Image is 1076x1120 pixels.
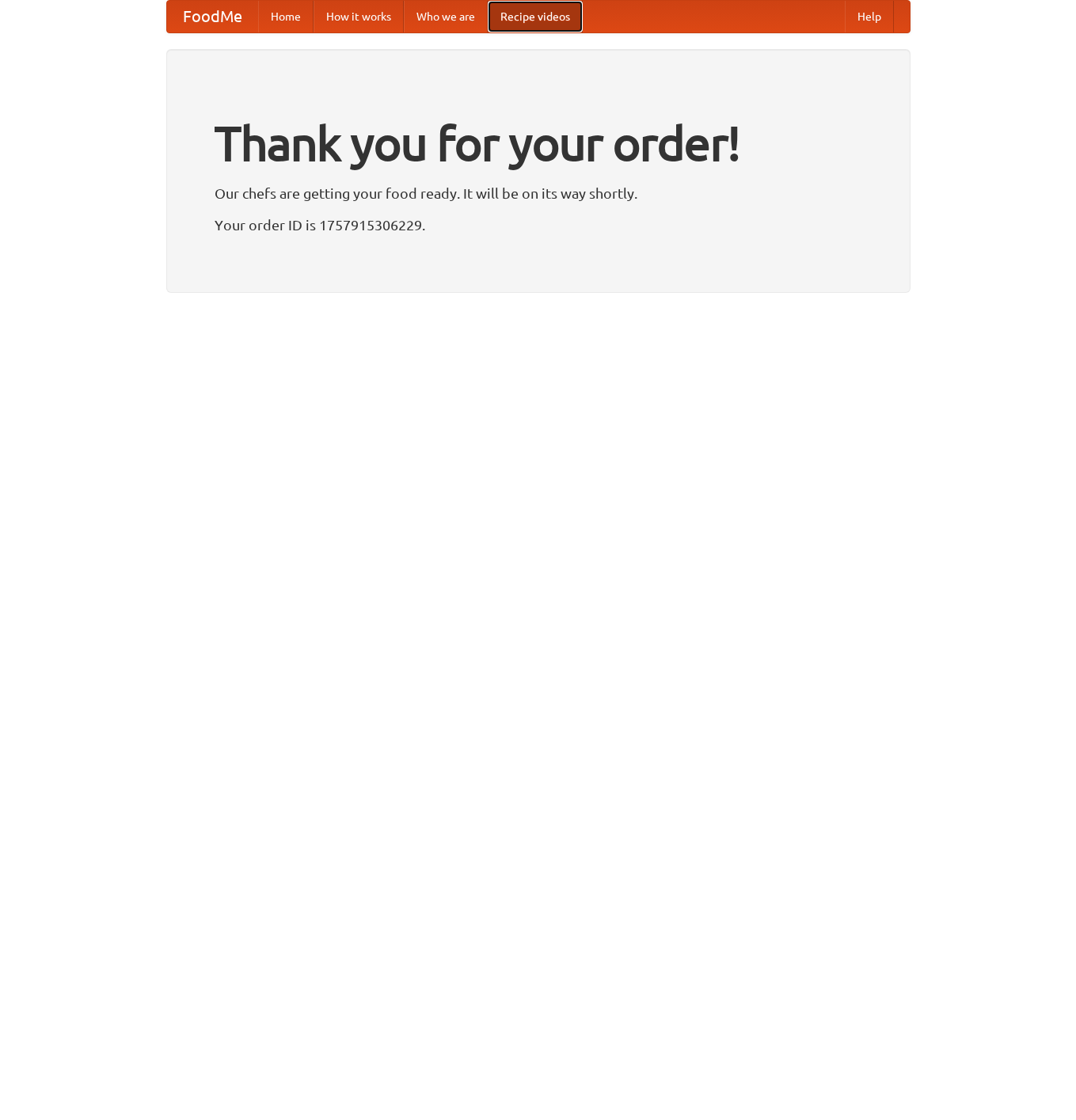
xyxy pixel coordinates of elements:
[845,1,894,32] a: Help
[215,105,862,181] h1: Thank you for your order!
[215,213,862,237] p: Your order ID is 1757915306229.
[167,1,258,32] a: FoodMe
[258,1,314,32] a: Home
[488,1,583,32] a: Recipe videos
[215,181,862,205] p: Our chefs are getting your food ready. It will be on its way shortly.
[404,1,488,32] a: Who we are
[314,1,404,32] a: How it works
